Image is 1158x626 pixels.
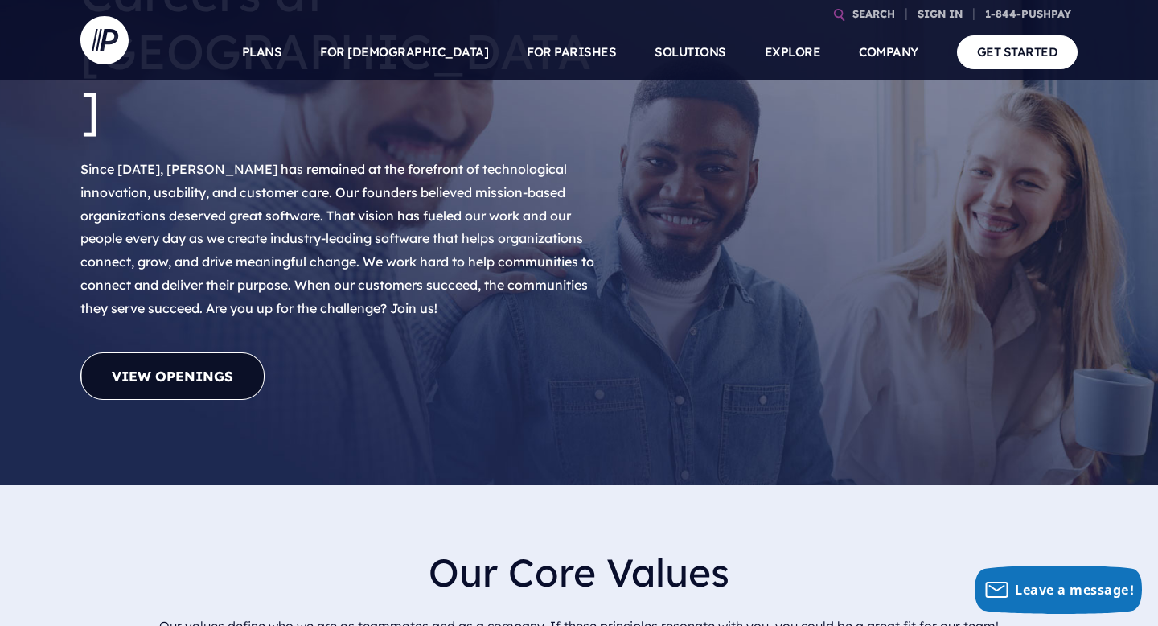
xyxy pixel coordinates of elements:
a: GET STARTED [957,35,1078,68]
a: View Openings [80,352,265,400]
a: PLANS [242,24,282,80]
a: EXPLORE [765,24,821,80]
span: Since [DATE], [PERSON_NAME] has remained at the forefront of technological innovation, usability,... [80,161,594,316]
a: SOLUTIONS [655,24,726,80]
span: Leave a message! [1015,581,1134,599]
a: FOR [DEMOGRAPHIC_DATA] [320,24,488,80]
button: Leave a message! [975,566,1142,614]
a: COMPANY [859,24,918,80]
a: FOR PARISHES [527,24,616,80]
h2: Our Core Values [93,537,1065,608]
